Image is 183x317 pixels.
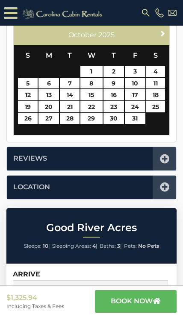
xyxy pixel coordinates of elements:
a: 4 [146,66,165,77]
span: 2025 [98,31,115,39]
td: $204 [59,89,80,101]
a: 23 [103,101,124,112]
a: 1 [80,66,103,77]
a: 15 [80,89,103,100]
td: $204 [59,101,80,113]
h2: Good River Acres [9,222,174,233]
a: 14 [60,89,80,100]
a: 17 [125,89,145,100]
span: Saturday [153,51,158,59]
strong: 3 [117,243,120,249]
a: Next [158,28,168,39]
td: $204 [103,101,124,113]
a: Location [13,182,50,192]
td: $204 [38,113,59,125]
a: 13 [38,89,59,100]
td: $204 [18,113,38,125]
a: 28 [60,113,80,124]
span: Monday [46,51,52,59]
a: 29 [80,113,103,124]
img: search-regular.svg [141,8,151,18]
a: 25 [146,101,165,112]
td: $246 [146,65,165,77]
img: Khaki-logo.png [19,8,108,21]
td: $204 [80,113,103,125]
a: 22 [80,101,103,112]
td: $204 [38,101,59,113]
li: | [24,241,50,252]
a: 30 [103,113,124,124]
a: 19 [18,101,38,112]
a: 2 [103,66,124,77]
td: $204 [103,77,124,89]
span: $1,325.94 [6,293,64,303]
a: 6 [38,78,59,89]
td: $238 [124,113,146,125]
span: Sunday [26,51,30,59]
td: $204 [80,101,103,113]
strong: No Pets [138,243,159,249]
td: $204 [80,65,103,77]
button: book now [95,290,177,313]
td: $238 [146,77,165,89]
span: Tuesday [68,51,72,59]
span: Friday [133,51,137,59]
td: $204 [80,77,103,89]
a: 31 [125,113,145,124]
td: $238 [124,101,146,113]
a: Reviews [13,154,47,164]
span: Sleeping Areas: [52,243,91,249]
a: 20 [38,101,59,112]
a: 11 [146,78,165,89]
a: 21 [60,101,80,112]
span: Baths: [100,243,116,249]
td: $238 [146,101,165,113]
td: $204 [103,113,124,125]
strong: 10 [43,243,48,249]
td: $238 [124,77,146,89]
td: $204 [38,89,59,101]
td: $204 [18,77,38,89]
label: Arrive [13,270,40,278]
a: 16 [103,89,124,100]
span: Sleeps: [24,243,41,249]
span: Next [159,30,166,37]
td: $204 [59,77,80,89]
a: 7 [60,78,80,89]
a: 9 [103,78,124,89]
span: Including Taxes & Fees [6,302,64,310]
li: | [52,241,97,252]
td: $204 [80,89,103,101]
td: $246 [124,65,146,77]
td: $204 [103,89,124,101]
td: $246 [124,89,146,101]
a: 27 [38,113,59,124]
a: 18 [146,89,165,100]
a: 26 [18,113,38,124]
span: Pets: [124,243,137,249]
a: 12 [18,89,38,100]
span: October [68,31,97,39]
a: 5 [18,78,38,89]
td: $204 [18,89,38,101]
a: [PHONE_NUMBER] [153,8,166,17]
a: 24 [125,101,145,112]
td: $246 [146,89,165,101]
strong: 4 [92,243,96,249]
td: $204 [59,113,80,125]
span: Thursday [112,51,116,59]
a: 10 [125,78,145,89]
li: | [100,241,122,252]
span: Wednesday [88,51,95,59]
a: 3 [125,66,145,77]
a: 8 [80,78,103,89]
td: $204 [18,101,38,113]
td: $204 [103,65,124,77]
td: $204 [38,77,59,89]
